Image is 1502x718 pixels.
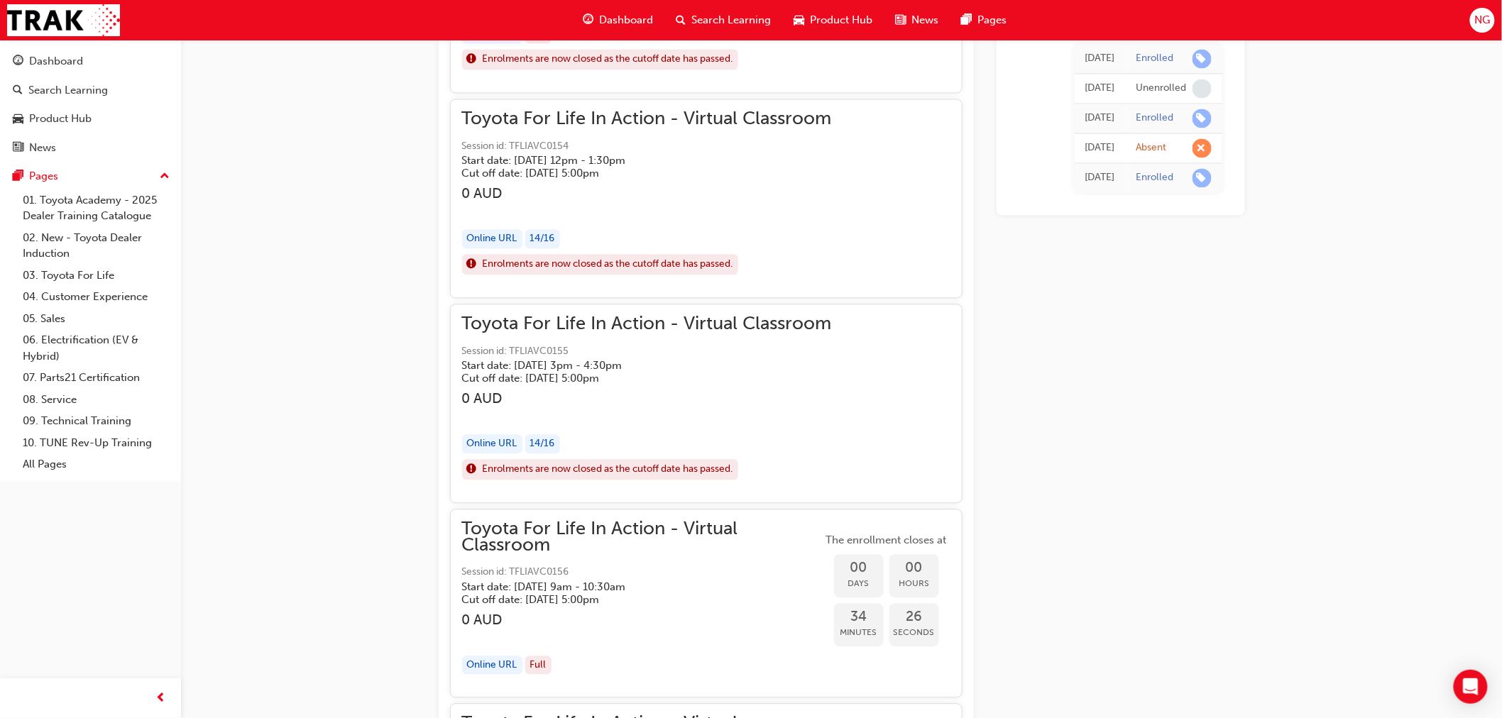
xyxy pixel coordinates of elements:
span: Seconds [889,624,939,641]
span: Session id: TFLIAVC0155 [462,343,832,360]
span: Session id: TFLIAVC0154 [462,138,832,155]
h5: Cut off date: [DATE] 5:00pm [462,167,809,179]
h5: Start date: [DATE] 3pm - 4:30pm [462,359,809,372]
div: Absent [1136,141,1167,155]
span: Enrolments are now closed as the cutoff date has passed. [483,461,733,477]
div: Pages [29,168,58,184]
div: Full [525,656,552,675]
span: News [912,12,939,28]
h3: 0 AUD [462,390,832,407]
div: Enrolled [1136,111,1174,125]
span: car-icon [13,113,23,126]
a: Dashboard [6,48,175,74]
span: Hours [889,575,939,592]
span: learningRecordVerb_ENROLL-icon [1193,49,1212,68]
a: Search Learning [6,77,175,104]
span: NG [1474,12,1490,28]
h5: Start date: [DATE] 12pm - 1:30pm [462,154,809,167]
span: news-icon [13,142,23,155]
button: DashboardSearch LearningProduct HubNews [6,45,175,163]
div: Tue May 06 2025 15:00:00 GMT+1000 (Australian Eastern Standard Time) [1085,140,1115,156]
span: search-icon [676,11,686,29]
div: Enrolled [1136,52,1174,65]
h5: Cut off date: [DATE] 5:00pm [462,593,800,606]
div: Mon Aug 04 2025 11:54:04 GMT+1000 (Australian Eastern Standard Time) [1085,80,1115,96]
a: pages-iconPages [950,6,1019,35]
a: car-iconProduct Hub [783,6,884,35]
div: Enrolled [1136,171,1174,184]
span: Days [834,575,884,592]
a: 01. Toyota Academy - 2025 Dealer Training Catalogue [17,189,175,227]
span: Toyota For Life In Action - Virtual Classroom [462,316,832,332]
a: 10. TUNE Rev-Up Training [17,432,175,454]
span: Search Learning [692,12,772,28]
div: Mon Aug 04 2025 11:55:15 GMT+1000 (Australian Eastern Standard Time) [1085,50,1115,67]
div: Product Hub [29,111,92,127]
div: Open Intercom Messenger [1454,670,1488,704]
span: Dashboard [600,12,654,28]
a: guage-iconDashboard [572,6,665,35]
div: Online URL [462,434,522,453]
span: pages-icon [962,11,972,29]
div: News [29,140,56,156]
span: Pages [978,12,1007,28]
a: 09. Technical Training [17,410,175,432]
div: 14 / 16 [525,229,560,248]
div: Dashboard [29,53,83,70]
span: Toyota For Life In Action - Virtual Classroom [462,111,832,127]
span: pages-icon [13,170,23,183]
h3: 0 AUD [462,612,823,628]
a: Product Hub [6,106,175,132]
span: The enrollment closes at [823,532,950,548]
h5: Start date: [DATE] 9am - 10:30am [462,580,800,593]
span: exclaim-icon [467,460,477,479]
span: exclaim-icon [467,255,477,274]
span: guage-icon [583,11,594,29]
img: Trak [7,4,120,36]
span: 00 [834,560,884,576]
span: Session id: TFLIAVC0156 [462,564,823,580]
span: prev-icon [156,690,167,707]
div: Search Learning [28,82,108,99]
div: Wed May 07 2025 14:38:17 GMT+1000 (Australian Eastern Standard Time) [1085,110,1115,126]
div: Mon Apr 28 2025 15:44:46 GMT+1000 (Australian Eastern Standard Time) [1085,170,1115,186]
span: Enrolments are now closed as the cutoff date has passed. [483,256,733,272]
span: car-icon [794,11,805,29]
button: Pages [6,163,175,189]
span: Product Hub [811,12,873,28]
a: search-iconSearch Learning [665,6,783,35]
button: NG [1470,8,1495,33]
div: Online URL [462,229,522,248]
span: learningRecordVerb_ABSENT-icon [1193,138,1212,158]
span: learningRecordVerb_ENROLL-icon [1193,168,1212,187]
span: learningRecordVerb_ENROLL-icon [1193,109,1212,128]
a: 08. Service [17,389,175,411]
div: Unenrolled [1136,82,1187,95]
span: exclaim-icon [467,50,477,69]
span: Enrolments are now closed as the cutoff date has passed. [483,51,733,67]
span: guage-icon [13,55,23,68]
h5: Cut off date: [DATE] 5:00pm [462,372,809,385]
a: 07. Parts21 Certification [17,367,175,389]
span: search-icon [13,84,23,97]
a: News [6,135,175,161]
button: Toyota For Life In Action - Virtual ClassroomSession id: TFLIAVC0155Start date: [DATE] 3pm - 4:30... [462,316,950,491]
span: learningRecordVerb_NONE-icon [1193,79,1212,98]
a: news-iconNews [884,6,950,35]
span: news-icon [896,11,906,29]
a: 06. Electrification (EV & Hybrid) [17,329,175,367]
h3: 0 AUD [462,185,832,201]
span: Toyota For Life In Action - Virtual Classroom [462,521,823,553]
a: 04. Customer Experience [17,286,175,308]
div: 14 / 16 [525,434,560,453]
div: Online URL [462,656,522,675]
a: 05. Sales [17,308,175,330]
button: Toyota For Life In Action - Virtual ClassroomSession id: TFLIAVC0156Start date: [DATE] 9am - 10:3... [462,521,950,685]
a: All Pages [17,453,175,475]
a: 02. New - Toyota Dealer Induction [17,227,175,265]
span: 26 [889,609,939,625]
span: Minutes [834,624,884,641]
span: 34 [834,609,884,625]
